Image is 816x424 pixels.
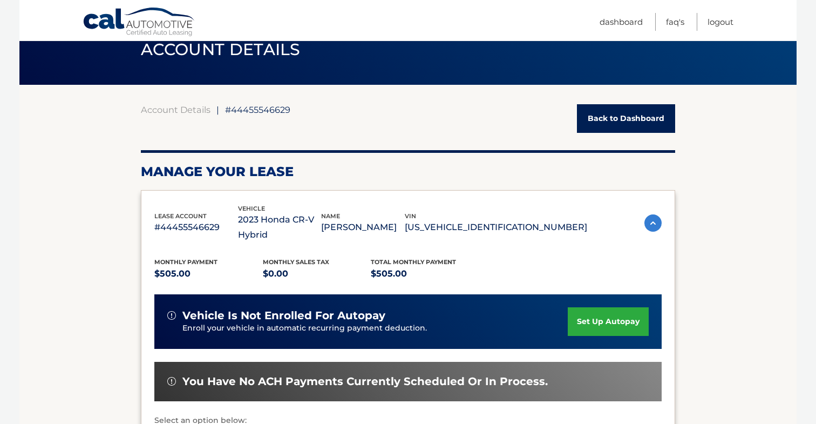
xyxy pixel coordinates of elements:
[666,13,684,31] a: FAQ's
[182,322,568,334] p: Enroll your vehicle in automatic recurring payment deduction.
[405,212,416,220] span: vin
[182,309,385,322] span: vehicle is not enrolled for autopay
[154,212,207,220] span: lease account
[568,307,649,336] a: set up autopay
[238,205,265,212] span: vehicle
[238,212,322,243] p: 2023 Honda CR-V Hybrid
[216,104,219,115] span: |
[644,214,662,232] img: accordion-active.svg
[154,258,217,266] span: Monthly Payment
[321,212,340,220] span: name
[321,220,405,235] p: [PERSON_NAME]
[182,375,548,388] span: You have no ACH payments currently scheduled or in process.
[83,7,196,38] a: Cal Automotive
[263,266,371,281] p: $0.00
[167,311,176,320] img: alert-white.svg
[167,377,176,386] img: alert-white.svg
[577,104,675,133] a: Back to Dashboard
[600,13,643,31] a: Dashboard
[708,13,733,31] a: Logout
[371,266,479,281] p: $505.00
[371,258,456,266] span: Total Monthly Payment
[225,104,290,115] span: #44455546629
[141,104,210,115] a: Account Details
[154,220,238,235] p: #44455546629
[154,266,263,281] p: $505.00
[141,39,301,59] span: ACCOUNT DETAILS
[263,258,329,266] span: Monthly sales Tax
[141,164,675,180] h2: Manage Your Lease
[405,220,587,235] p: [US_VEHICLE_IDENTIFICATION_NUMBER]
